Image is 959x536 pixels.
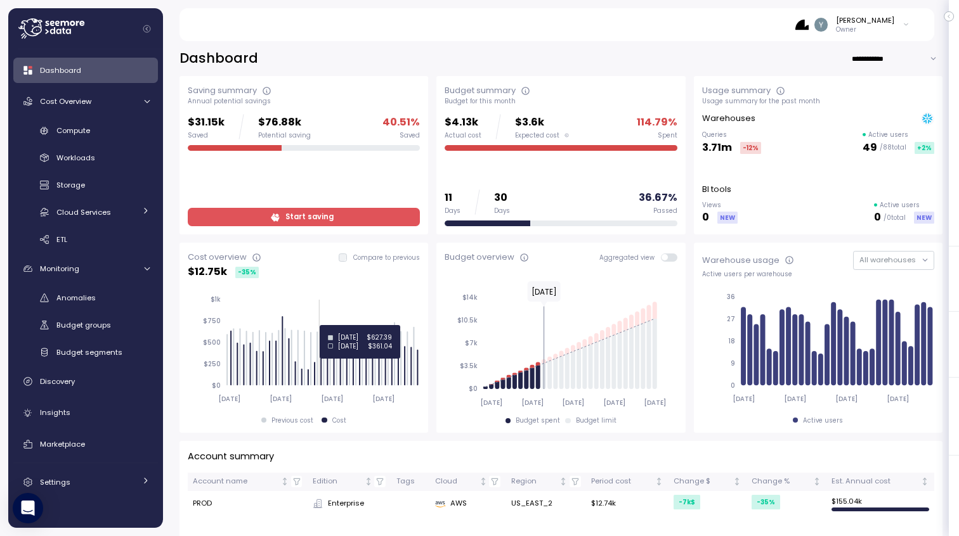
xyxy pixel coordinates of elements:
[188,114,225,131] p: $31.15k
[740,142,761,154] div: -12 %
[747,473,826,491] th: Change %Not sorted
[382,114,420,131] p: 40.51 %
[13,315,158,336] a: Budget groups
[188,97,420,106] div: Annual potential savings
[674,476,731,487] div: Change $
[732,395,754,403] tspan: [DATE]
[702,183,731,196] p: BI tools
[235,267,259,278] div: -35 %
[188,131,225,140] div: Saved
[465,339,478,347] tspan: $7k
[462,293,478,302] tspan: $14k
[702,131,761,139] p: Queries
[832,476,918,487] div: Est. Annual cost
[880,143,906,152] p: / 88 total
[332,416,346,425] div: Cost
[803,416,843,425] div: Active users
[56,347,122,357] span: Budget segments
[445,114,481,131] p: $4.13k
[644,399,666,407] tspan: [DATE]
[435,498,501,509] div: AWS
[13,120,158,141] a: Compute
[56,320,111,330] span: Budget groups
[479,477,488,486] div: Not sorted
[373,395,395,403] tspan: [DATE]
[40,264,79,274] span: Monitoring
[280,477,289,486] div: Not sorted
[653,207,677,215] div: Passed
[457,316,478,324] tspan: $10.5k
[658,131,677,140] div: Spent
[494,189,510,207] p: 30
[188,84,257,97] div: Saving summary
[516,416,560,425] div: Budget spent
[559,477,568,486] div: Not sorted
[639,189,677,207] p: 36.67 %
[728,337,735,345] tspan: 18
[13,431,158,457] a: Marketplace
[859,255,916,265] span: All warehouses
[445,131,481,140] div: Actual cost
[863,139,877,156] p: 49
[795,18,809,31] img: 68b85438e78823e8cb7db339.PNG
[655,477,663,486] div: Not sorted
[812,477,821,486] div: Not sorted
[591,476,653,487] div: Period cost
[814,18,828,31] img: ACg8ocKvqwnLMA34EL5-0z6HW-15kcrLxT5Mmx2M21tMPLYJnykyAQ=s96-c
[920,477,929,486] div: Not sorted
[40,65,81,75] span: Dashboard
[258,114,311,131] p: $76.88k
[469,385,478,393] tspan: $0
[204,360,221,368] tspan: $250
[56,153,95,163] span: Workloads
[853,251,934,269] button: All warehouses
[637,114,677,131] p: 114.79 %
[836,25,894,34] p: Owner
[702,139,732,156] p: 3.71m
[13,148,158,169] a: Workloads
[702,84,771,97] div: Usage summary
[702,270,934,279] div: Active users per warehouse
[313,476,362,487] div: Edition
[188,251,247,264] div: Cost overview
[576,416,616,425] div: Budget limit
[13,256,158,281] a: Monitoring
[835,395,858,403] tspan: [DATE]
[211,295,221,303] tspan: $1k
[56,180,85,190] span: Storage
[914,212,934,224] div: NEW
[727,293,735,301] tspan: 36
[285,208,334,226] span: Start saving
[731,381,735,390] tspan: 0
[445,251,514,264] div: Budget overview
[218,395,240,403] tspan: [DATE]
[586,473,669,491] th: Period costNot sorted
[13,58,158,83] a: Dashboard
[702,201,738,210] p: Views
[445,84,516,97] div: Budget summary
[179,49,258,68] h2: Dashboard
[435,476,477,487] div: Cloud
[752,476,811,487] div: Change %
[13,201,158,222] a: Cloud Services
[868,131,908,139] p: Active users
[702,97,934,106] div: Usage summary for the past month
[188,208,420,226] a: Start saving
[445,189,460,207] p: 11
[702,254,780,267] div: Warehouse usage
[669,473,747,491] th: Change $Not sorted
[752,495,780,509] div: -35 %
[188,491,308,516] td: PROD
[40,96,91,106] span: Cost Overview
[13,469,158,495] a: Settings
[258,131,311,140] div: Potential saving
[515,114,569,131] p: $3.6k
[430,473,506,491] th: CloudNot sorted
[396,476,425,487] div: Tags
[717,212,738,224] div: NEW
[40,407,70,418] span: Insights
[826,473,934,491] th: Est. Annual costNot sorted
[874,209,881,226] p: 0
[203,338,221,347] tspan: $500
[599,253,661,262] span: Aggregated view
